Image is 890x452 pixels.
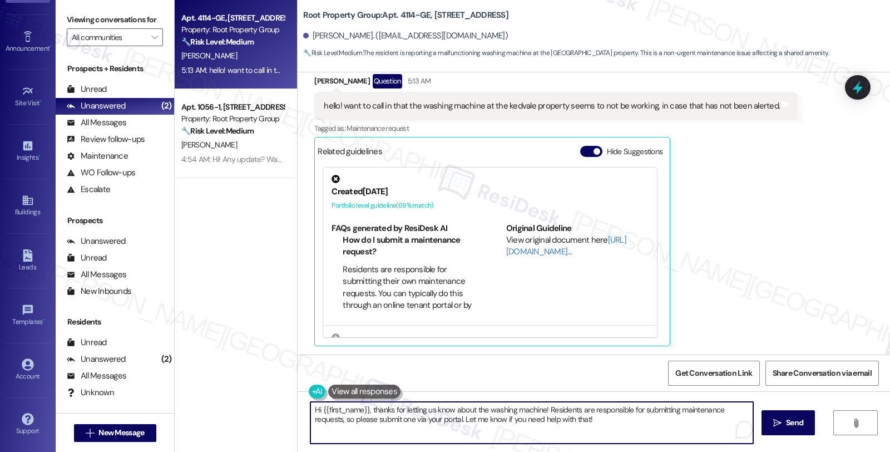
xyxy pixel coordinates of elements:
[303,9,508,21] b: Root Property Group: Apt. 4114-GE, [STREET_ADDRESS]
[67,167,135,179] div: WO Follow-ups
[332,223,447,234] b: FAQs generated by ResiDesk AI
[67,269,126,281] div: All Messages
[852,419,860,428] i: 
[181,12,284,24] div: Apt. 4114-GE, [STREET_ADDRESS]
[6,136,50,166] a: Insights •
[181,101,284,113] div: Apt. 1056-1, [STREET_ADDRESS]
[67,286,131,297] div: New Inbounds
[67,353,126,365] div: Unanswered
[181,37,254,47] strong: 🔧 Risk Level: Medium
[181,126,254,136] strong: 🔧 Risk Level: Medium
[74,424,156,442] button: New Message
[67,134,145,145] div: Review follow-ups
[67,150,128,162] div: Maintenance
[40,97,42,105] span: •
[332,186,649,198] div: Created [DATE]
[56,63,174,75] div: Prospects + Residents
[303,48,362,57] strong: 🔧 Risk Level: Medium
[98,427,144,439] span: New Message
[67,117,126,129] div: All Messages
[67,252,107,264] div: Unread
[67,184,110,195] div: Escalate
[159,351,175,368] div: (2)
[765,361,879,386] button: Share Conversation via email
[773,419,782,428] i: 
[405,75,431,87] div: 5:13 AM
[38,152,40,160] span: •
[181,51,237,61] span: [PERSON_NAME]
[67,100,126,112] div: Unanswered
[373,74,402,88] div: Question
[303,30,508,42] div: [PERSON_NAME]. ([EMAIL_ADDRESS][DOMAIN_NAME])
[86,429,94,438] i: 
[506,234,649,258] div: View original document here
[314,120,798,136] div: Tagged as:
[607,146,663,158] label: Hide Suggestions
[668,361,759,386] button: Get Conversation Link
[343,264,474,336] li: Residents are responsible for submitting their own maintenance requests. You can typically do thi...
[318,146,382,162] div: Related guidelines
[347,124,409,133] span: Maintenance request
[181,154,429,164] div: 4:54 AM: Hi! Any update? Was looking to get an answer before the weekend.
[6,410,50,440] a: Support
[343,234,474,258] li: How do I submit a maintenance request?
[181,24,284,36] div: Property: Root Property Group
[159,97,175,115] div: (2)
[67,387,114,399] div: Unknown
[310,402,753,444] textarea: To enrich screen reader interactions, please activate Accessibility in Grammarly extension settings
[181,140,237,150] span: [PERSON_NAME]
[506,223,572,234] b: Original Guideline
[6,82,50,112] a: Site Visit •
[303,47,829,59] span: : The resident is reporting a malfunctioning washing machine at the [GEOGRAPHIC_DATA] property. T...
[6,246,50,276] a: Leads
[786,417,803,429] span: Send
[72,28,145,46] input: All communities
[43,316,44,324] span: •
[50,43,51,51] span: •
[67,11,163,28] label: Viewing conversations for
[181,113,284,125] div: Property: Root Property Group
[181,65,627,75] div: 5:13 AM: hello! want to call in that the washing machine at the kedvale property seems to not be ...
[762,410,815,435] button: Send
[6,355,50,385] a: Account
[506,234,626,257] a: [URL][DOMAIN_NAME]…
[6,301,50,331] a: Templates •
[332,200,649,212] div: Portfolio level guideline ( 69 % match)
[324,100,780,112] div: hello! want to call in that the washing machine at the kedvale property seems to not be working, ...
[67,83,107,95] div: Unread
[56,316,174,328] div: Residents
[67,235,126,247] div: Unanswered
[56,215,174,227] div: Prospects
[314,74,798,92] div: [PERSON_NAME]
[67,370,126,382] div: All Messages
[67,337,107,348] div: Unread
[6,191,50,221] a: Buildings
[151,33,157,42] i: 
[773,367,872,379] span: Share Conversation via email
[675,367,752,379] span: Get Conversation Link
